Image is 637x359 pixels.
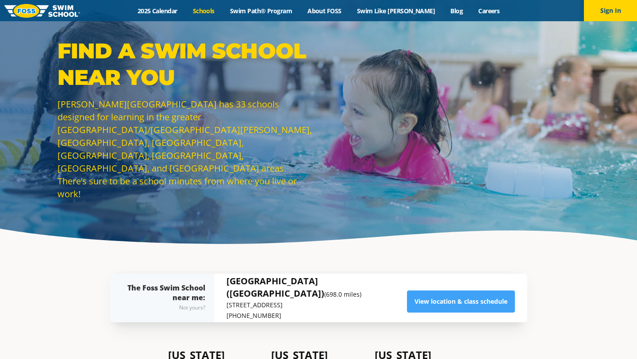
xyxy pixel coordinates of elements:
[471,7,507,15] a: Careers
[58,38,314,91] p: Find a Swim School Near You
[349,7,443,15] a: Swim Like [PERSON_NAME]
[443,7,471,15] a: Blog
[226,300,407,310] p: [STREET_ADDRESS]
[300,7,349,15] a: About FOSS
[58,98,314,200] p: [PERSON_NAME][GEOGRAPHIC_DATA] has 33 schools designed for learning in the greater [GEOGRAPHIC_DA...
[226,310,407,321] p: [PHONE_NUMBER]
[222,7,299,15] a: Swim Path® Program
[407,290,515,313] a: View location & class schedule
[226,275,407,300] h5: [GEOGRAPHIC_DATA] ([GEOGRAPHIC_DATA])
[127,283,205,313] div: The Foss Swim School near me:
[130,7,185,15] a: 2025 Calendar
[185,7,222,15] a: Schools
[324,290,361,298] small: (698.0 miles)
[127,302,205,313] div: Not yours?
[4,4,80,18] img: FOSS Swim School Logo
